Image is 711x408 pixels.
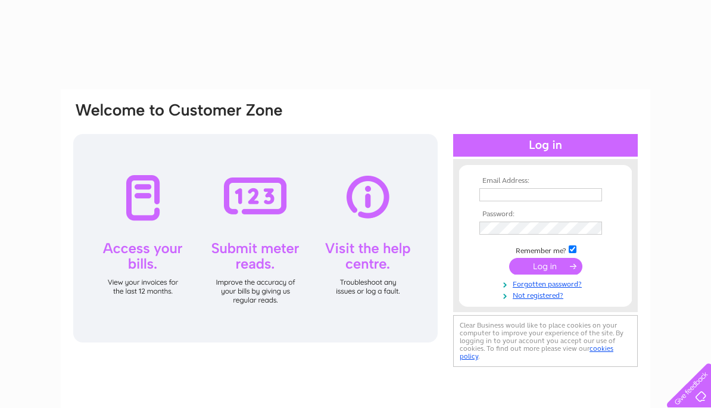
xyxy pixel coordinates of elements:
[476,177,615,185] th: Email Address:
[509,258,582,275] input: Submit
[460,344,613,360] a: cookies policy
[453,315,638,367] div: Clear Business would like to place cookies on your computer to improve your experience of the sit...
[476,210,615,219] th: Password:
[479,278,615,289] a: Forgotten password?
[476,244,615,256] td: Remember me?
[479,289,615,300] a: Not registered?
